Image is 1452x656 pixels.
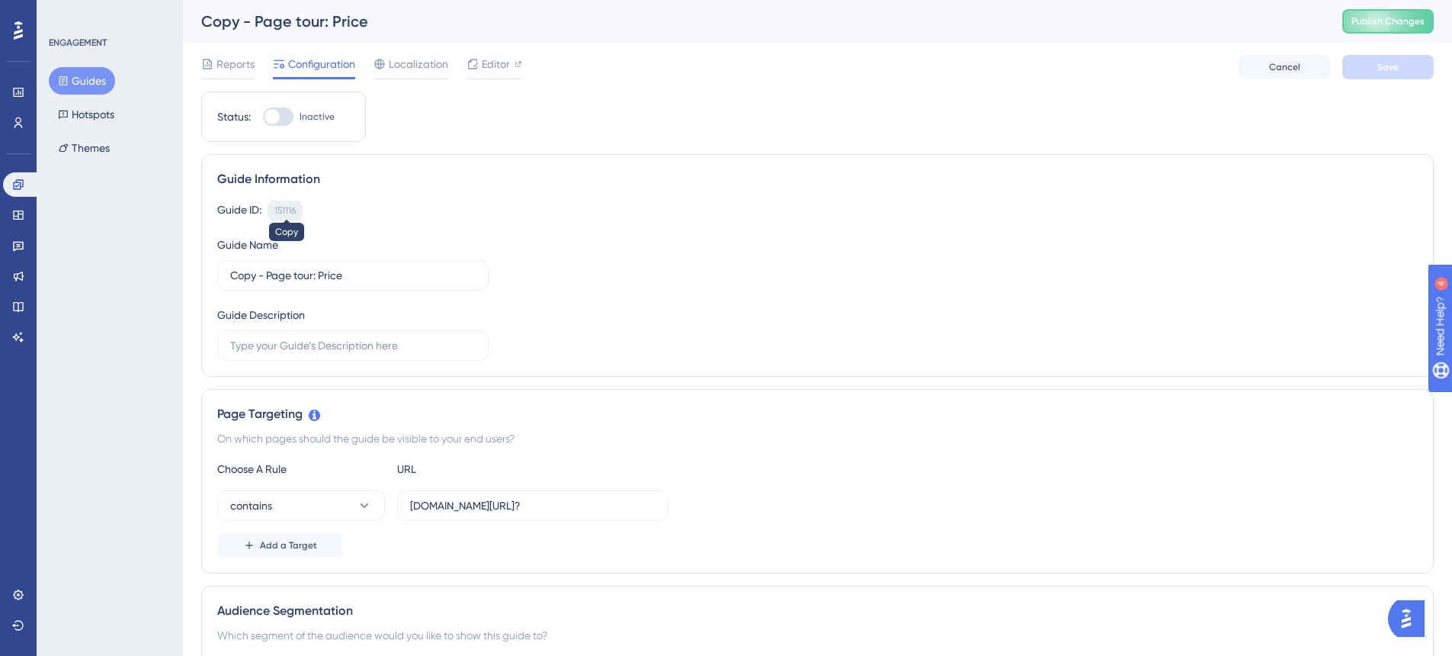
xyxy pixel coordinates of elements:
div: Page Targeting [217,405,1418,423]
div: Which segment of the audience would you like to show this guide to? [217,626,1418,645]
div: ENGAGEMENT [49,37,107,49]
div: 4 [106,8,111,20]
iframe: UserGuiding AI Assistant Launcher [1388,596,1434,642]
div: On which pages should the guide be visible to your end users? [217,429,1418,448]
button: Publish Changes [1342,9,1434,34]
span: Editor [482,55,510,73]
span: Add a Target [260,539,317,551]
div: 151116 [274,204,296,217]
button: Add a Target [217,533,343,558]
span: Save [1377,61,1399,73]
div: Choose A Rule [217,460,385,478]
button: Hotspots [49,101,123,128]
div: Guide ID: [217,201,261,220]
span: Localization [389,55,448,73]
div: Audience Segmentation [217,602,1418,620]
span: Inactive [300,111,335,123]
div: Copy - Page tour: Price [201,11,1304,32]
span: Configuration [288,55,355,73]
span: Cancel [1269,61,1300,73]
div: Guide Information [217,170,1418,188]
span: Reports [216,55,255,73]
button: Themes [49,134,119,162]
button: Save [1342,55,1434,79]
input: Type your Guide’s Description here [230,337,476,354]
div: Guide Description [217,306,305,324]
input: yourwebsite.com/path [410,497,655,514]
div: URL [397,460,565,478]
button: Cancel [1239,55,1330,79]
button: Guides [49,67,115,95]
input: Type your Guide’s Name here [230,267,476,284]
div: Guide Name [217,236,278,254]
span: Need Help? [36,4,95,22]
div: Status: [217,108,251,126]
button: contains [217,490,385,521]
span: Publish Changes [1351,15,1425,27]
span: contains [230,497,272,515]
